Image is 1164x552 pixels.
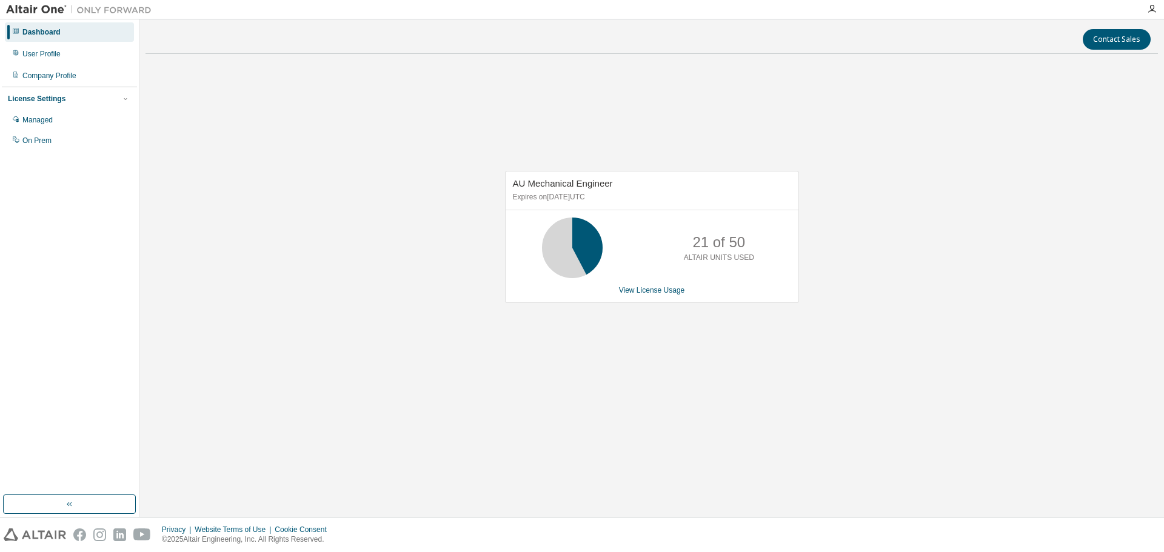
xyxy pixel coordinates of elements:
p: © 2025 Altair Engineering, Inc. All Rights Reserved. [162,534,334,545]
div: Dashboard [22,27,61,37]
img: altair_logo.svg [4,528,66,541]
p: 21 of 50 [692,232,745,253]
div: Website Terms of Use [195,525,275,534]
div: Privacy [162,525,195,534]
div: Cookie Consent [275,525,333,534]
a: View License Usage [619,286,685,294]
div: Managed [22,115,53,125]
div: Company Profile [22,71,76,81]
button: Contact Sales [1083,29,1151,50]
img: facebook.svg [73,528,86,541]
img: instagram.svg [93,528,106,541]
p: ALTAIR UNITS USED [684,253,754,263]
img: linkedin.svg [113,528,126,541]
img: youtube.svg [133,528,151,541]
img: Altair One [6,4,158,16]
p: Expires on [DATE] UTC [513,192,788,202]
div: User Profile [22,49,61,59]
span: AU Mechanical Engineer [513,178,613,188]
div: License Settings [8,94,65,104]
div: On Prem [22,136,52,145]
